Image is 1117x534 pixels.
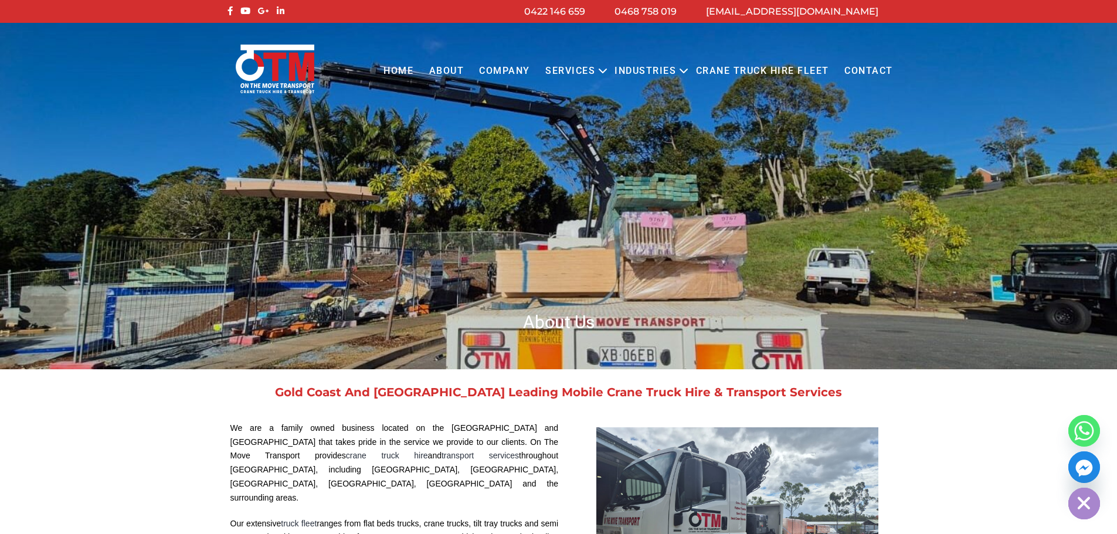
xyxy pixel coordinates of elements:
a: Facebook_Messenger [1068,451,1100,483]
h1: About Us [225,311,893,334]
a: Whatsapp [1068,415,1100,447]
a: COMPANY [471,55,538,87]
a: 0422 146 659 [524,6,585,17]
a: Contact [837,55,901,87]
a: 0468 758 019 [614,6,677,17]
a: truck fleet [281,519,317,528]
p: We are a family owned business located on the [GEOGRAPHIC_DATA] and [GEOGRAPHIC_DATA] that takes ... [230,421,559,505]
a: crane truck hire [346,451,428,460]
a: [EMAIL_ADDRESS][DOMAIN_NAME] [706,6,878,17]
img: Otmtransport [233,43,317,94]
a: About [421,55,471,87]
a: Crane Truck Hire Fleet [688,55,836,87]
a: Home [376,55,421,87]
a: transport services [442,451,519,460]
a: Industries [607,55,684,87]
a: Services [538,55,603,87]
a: Gold Coast And [GEOGRAPHIC_DATA] Leading Mobile Crane Truck Hire & Transport Services [275,385,842,399]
